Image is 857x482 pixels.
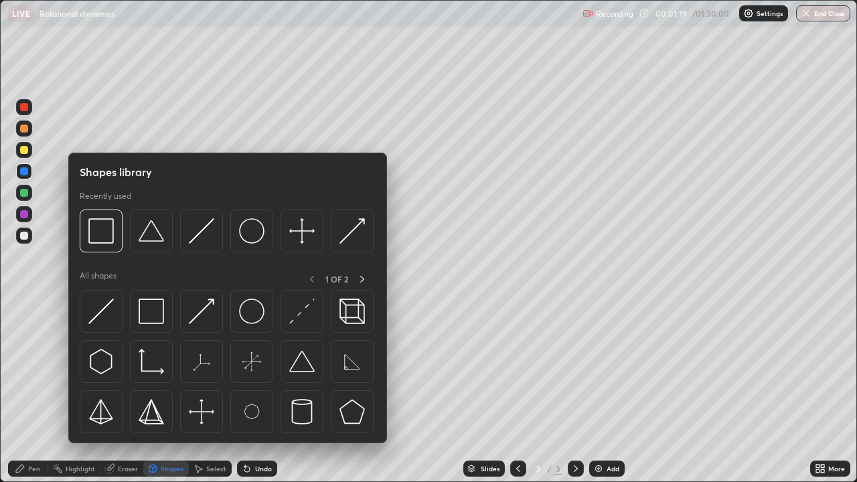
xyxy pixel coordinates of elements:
[88,299,114,324] img: svg+xml;charset=utf-8,%3Csvg%20xmlns%3D%22http%3A%2F%2Fwww.w3.org%2F2000%2Fsvg%22%20width%3D%2230...
[161,465,183,472] div: Shapes
[255,465,272,472] div: Undo
[80,164,152,180] h5: Shapes library
[582,8,593,19] img: recording.375f2c34.svg
[80,270,116,287] p: All shapes
[28,465,40,472] div: Pen
[289,299,315,324] img: svg+xml;charset=utf-8,%3Csvg%20xmlns%3D%22http%3A%2F%2Fwww.w3.org%2F2000%2Fsvg%22%20width%3D%2230...
[206,465,226,472] div: Select
[339,349,365,374] img: svg+xml;charset=utf-8,%3Csvg%20xmlns%3D%22http%3A%2F%2Fwww.w3.org%2F2000%2Fsvg%22%20width%3D%2265...
[828,465,845,472] div: More
[339,399,365,424] img: svg+xml;charset=utf-8,%3Csvg%20xmlns%3D%22http%3A%2F%2Fwww.w3.org%2F2000%2Fsvg%22%20width%3D%2234...
[339,299,365,324] img: svg+xml;charset=utf-8,%3Csvg%20xmlns%3D%22http%3A%2F%2Fwww.w3.org%2F2000%2Fsvg%22%20width%3D%2235...
[325,274,348,285] p: 1 OF 2
[339,218,365,244] img: svg+xml;charset=utf-8,%3Csvg%20xmlns%3D%22http%3A%2F%2Fwww.w3.org%2F2000%2Fsvg%22%20width%3D%2230...
[596,9,633,19] p: Recording
[796,5,850,21] button: End Class
[12,8,30,19] p: LIVE
[189,299,214,324] img: svg+xml;charset=utf-8,%3Csvg%20xmlns%3D%22http%3A%2F%2Fwww.w3.org%2F2000%2Fsvg%22%20width%3D%2230...
[189,399,214,424] img: svg+xml;charset=utf-8,%3Csvg%20xmlns%3D%22http%3A%2F%2Fwww.w3.org%2F2000%2Fsvg%22%20width%3D%2240...
[239,218,264,244] img: svg+xml;charset=utf-8,%3Csvg%20xmlns%3D%22http%3A%2F%2Fwww.w3.org%2F2000%2Fsvg%22%20width%3D%2236...
[66,465,95,472] div: Highlight
[554,463,562,475] div: 3
[139,399,164,424] img: svg+xml;charset=utf-8,%3Csvg%20xmlns%3D%22http%3A%2F%2Fwww.w3.org%2F2000%2Fsvg%22%20width%3D%2234...
[239,299,264,324] img: svg+xml;charset=utf-8,%3Csvg%20xmlns%3D%22http%3A%2F%2Fwww.w3.org%2F2000%2Fsvg%22%20width%3D%2236...
[532,465,545,473] div: 3
[139,299,164,324] img: svg+xml;charset=utf-8,%3Csvg%20xmlns%3D%22http%3A%2F%2Fwww.w3.org%2F2000%2Fsvg%22%20width%3D%2234...
[481,465,499,472] div: Slides
[40,8,114,19] p: Rotational dynamics
[607,465,619,472] div: Add
[743,8,754,19] img: class-settings-icons
[757,10,783,17] p: Settings
[88,218,114,244] img: svg+xml;charset=utf-8,%3Csvg%20xmlns%3D%22http%3A%2F%2Fwww.w3.org%2F2000%2Fsvg%22%20width%3D%2234...
[80,191,131,202] p: Recently used
[118,465,138,472] div: Eraser
[139,349,164,374] img: svg+xml;charset=utf-8,%3Csvg%20xmlns%3D%22http%3A%2F%2Fwww.w3.org%2F2000%2Fsvg%22%20width%3D%2233...
[189,218,214,244] img: svg+xml;charset=utf-8,%3Csvg%20xmlns%3D%22http%3A%2F%2Fwww.w3.org%2F2000%2Fsvg%22%20width%3D%2230...
[88,399,114,424] img: svg+xml;charset=utf-8,%3Csvg%20xmlns%3D%22http%3A%2F%2Fwww.w3.org%2F2000%2Fsvg%22%20width%3D%2234...
[289,399,315,424] img: svg+xml;charset=utf-8,%3Csvg%20xmlns%3D%22http%3A%2F%2Fwww.w3.org%2F2000%2Fsvg%22%20width%3D%2228...
[239,349,264,374] img: svg+xml;charset=utf-8,%3Csvg%20xmlns%3D%22http%3A%2F%2Fwww.w3.org%2F2000%2Fsvg%22%20width%3D%2265...
[801,8,811,19] img: end-class-cross
[239,399,264,424] img: svg+xml;charset=utf-8,%3Csvg%20xmlns%3D%22http%3A%2F%2Fwww.w3.org%2F2000%2Fsvg%22%20width%3D%2265...
[593,463,604,474] img: add-slide-button
[289,218,315,244] img: svg+xml;charset=utf-8,%3Csvg%20xmlns%3D%22http%3A%2F%2Fwww.w3.org%2F2000%2Fsvg%22%20width%3D%2240...
[88,349,114,374] img: svg+xml;charset=utf-8,%3Csvg%20xmlns%3D%22http%3A%2F%2Fwww.w3.org%2F2000%2Fsvg%22%20width%3D%2230...
[139,218,164,244] img: svg+xml;charset=utf-8,%3Csvg%20xmlns%3D%22http%3A%2F%2Fwww.w3.org%2F2000%2Fsvg%22%20width%3D%2238...
[548,465,552,473] div: /
[189,349,214,374] img: svg+xml;charset=utf-8,%3Csvg%20xmlns%3D%22http%3A%2F%2Fwww.w3.org%2F2000%2Fsvg%22%20width%3D%2265...
[289,349,315,374] img: svg+xml;charset=utf-8,%3Csvg%20xmlns%3D%22http%3A%2F%2Fwww.w3.org%2F2000%2Fsvg%22%20width%3D%2238...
